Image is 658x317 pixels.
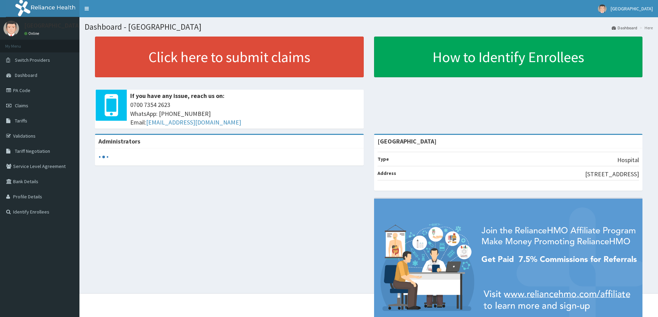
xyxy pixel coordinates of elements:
[24,22,81,29] p: [GEOGRAPHIC_DATA]
[15,72,37,78] span: Dashboard
[374,37,643,77] a: How to Identify Enrollees
[378,170,396,176] b: Address
[638,25,653,31] li: Here
[378,137,437,145] strong: [GEOGRAPHIC_DATA]
[95,37,364,77] a: Click here to submit claims
[24,31,41,36] a: Online
[378,156,389,162] b: Type
[85,22,653,31] h1: Dashboard - [GEOGRAPHIC_DATA]
[611,6,653,12] span: [GEOGRAPHIC_DATA]
[15,57,50,63] span: Switch Providers
[617,156,639,165] p: Hospital
[15,118,27,124] span: Tariffs
[130,100,360,127] span: 0700 7354 2623 WhatsApp: [PHONE_NUMBER] Email:
[98,137,140,145] b: Administrators
[585,170,639,179] p: [STREET_ADDRESS]
[598,4,607,13] img: User Image
[15,102,28,109] span: Claims
[3,21,19,36] img: User Image
[146,118,241,126] a: [EMAIL_ADDRESS][DOMAIN_NAME]
[98,152,109,162] svg: audio-loading
[612,25,637,31] a: Dashboard
[130,92,225,100] b: If you have any issue, reach us on:
[15,148,50,154] span: Tariff Negotiation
